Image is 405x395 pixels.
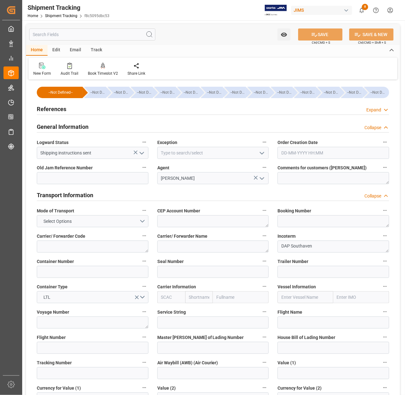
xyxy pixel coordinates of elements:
span: LTL [41,294,54,301]
button: Exception [260,138,269,146]
div: --Not Defined-- [37,87,82,98]
input: Type to search/select [157,147,269,159]
div: --Not Defined-- [84,87,106,98]
button: Order Creation Date [381,138,389,146]
button: Carrier/ Forwarder Code [140,232,148,240]
button: JIMS [291,4,355,16]
button: Carrier Information [260,282,269,291]
span: Tracking Number [37,360,72,366]
button: Vessel Information [381,282,389,291]
div: --Not Defined-- [254,87,269,98]
button: SAVE & NEW [349,28,394,41]
button: Air Waybill (AWB) (Air Courier) [260,358,269,367]
div: Book Timeslot V2 [88,71,118,76]
div: --Not Defined-- [347,87,363,98]
span: 8 [362,4,368,10]
div: JIMS [291,6,352,15]
span: Carrier Information [157,284,196,290]
span: Service String [157,309,186,316]
button: Voyage Number [140,308,148,316]
input: Enter Vessel Name [278,291,333,303]
div: Home [26,45,48,56]
button: open menu [37,291,148,303]
div: --Not Defined-- [271,87,293,98]
div: --Not Defined-- [341,87,363,98]
div: New Form [33,71,51,76]
span: Booking Number [278,208,311,214]
button: Currency for Value (1) [140,384,148,392]
div: --Not Defined-- [90,87,106,98]
span: Comments for customers ([PERSON_NAME]) [278,165,367,171]
button: open menu [257,173,266,183]
button: SAVE [298,28,343,41]
span: Seal Number [157,258,184,265]
button: Value (2) [260,384,269,392]
span: Currency for Value (2) [278,385,322,392]
input: Shortname [185,291,213,303]
div: --Not Defined-- [317,87,339,98]
button: open menu [257,148,266,158]
span: Container Type [37,284,68,290]
span: Ctrl/CMD + S [312,40,330,45]
h2: General Information [37,122,88,131]
button: Old Jam Reference Number [140,163,148,172]
div: Email [65,45,86,56]
input: Fullname [213,291,269,303]
span: Master [PERSON_NAME] of Lading Number [157,334,244,341]
div: --Not Defined-- [131,87,153,98]
a: Shipment Tracking [45,14,77,18]
span: Vessel Information [278,284,316,290]
div: --Not Defined-- [364,87,389,98]
span: Incoterm [278,233,296,240]
button: Service String [260,308,269,316]
div: Edit [48,45,65,56]
span: Flight Name [278,309,302,316]
button: Agent [260,163,269,172]
button: Incoterm [381,232,389,240]
button: Logward Status [140,138,148,146]
span: Exception [157,139,177,146]
span: Carrier/ Forwarder Name [157,233,207,240]
span: Logward Status [37,139,69,146]
button: Currency for Value (2) [381,384,389,392]
div: --Not Defined-- [324,87,339,98]
span: Container Number [37,258,74,265]
input: DD-MM-YYYY HH:MM [278,147,389,159]
button: House Bill of Lading Number [381,333,389,341]
div: --Not Defined-- [114,87,129,98]
span: Mode of Transport [37,208,74,214]
span: Currency for Value (1) [37,385,81,392]
button: Value (1) [381,358,389,367]
input: SCAC [157,291,185,303]
span: Voyage Number [37,309,69,316]
span: Old Jam Reference Number [37,165,93,171]
div: --Not Defined-- [294,87,316,98]
button: Master [PERSON_NAME] of Lading Number [260,333,269,341]
div: Collapse [364,193,381,199]
input: Type to search/select [37,147,148,159]
div: --Not Defined-- [108,87,129,98]
span: Carrier/ Forwarder Code [37,233,85,240]
button: Booking Number [381,206,389,215]
div: Expand [366,107,381,113]
button: Comments for customers ([PERSON_NAME]) [381,163,389,172]
span: Select Options [41,218,75,225]
div: --Not Defined-- [43,87,78,98]
div: --Not Defined-- [370,87,386,98]
button: CEP Account Number [260,206,269,215]
span: House Bill of Lading Number [278,334,335,341]
button: open menu [136,148,146,158]
button: Seal Number [260,257,269,265]
button: open menu [37,215,148,227]
h2: References [37,105,66,113]
span: CEP Account Number [157,208,200,214]
span: Trailer Number [278,258,308,265]
button: Container Type [140,282,148,291]
div: Shipment Tracking [28,3,109,12]
button: show 8 new notifications [355,3,369,17]
span: Value (1) [278,360,296,366]
div: --Not Defined-- [247,87,269,98]
h2: Transport Information [37,191,93,199]
div: --Not Defined-- [224,87,246,98]
span: Value (2) [157,385,176,392]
